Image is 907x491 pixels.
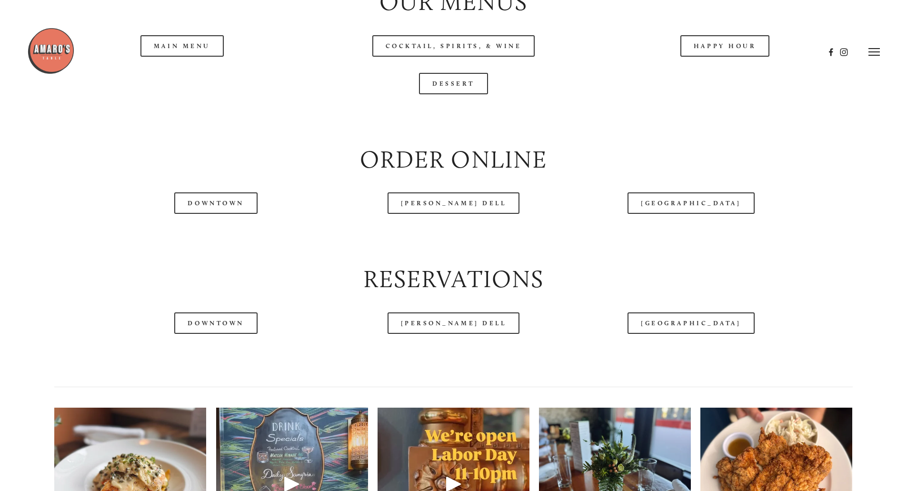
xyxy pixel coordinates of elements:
[388,312,520,334] a: [PERSON_NAME] Dell
[54,262,852,296] h2: Reservations
[54,143,852,177] h2: Order Online
[174,192,257,214] a: Downtown
[628,312,754,334] a: [GEOGRAPHIC_DATA]
[388,192,520,214] a: [PERSON_NAME] Dell
[27,27,75,75] img: Amaro's Table
[174,312,257,334] a: Downtown
[628,192,754,214] a: [GEOGRAPHIC_DATA]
